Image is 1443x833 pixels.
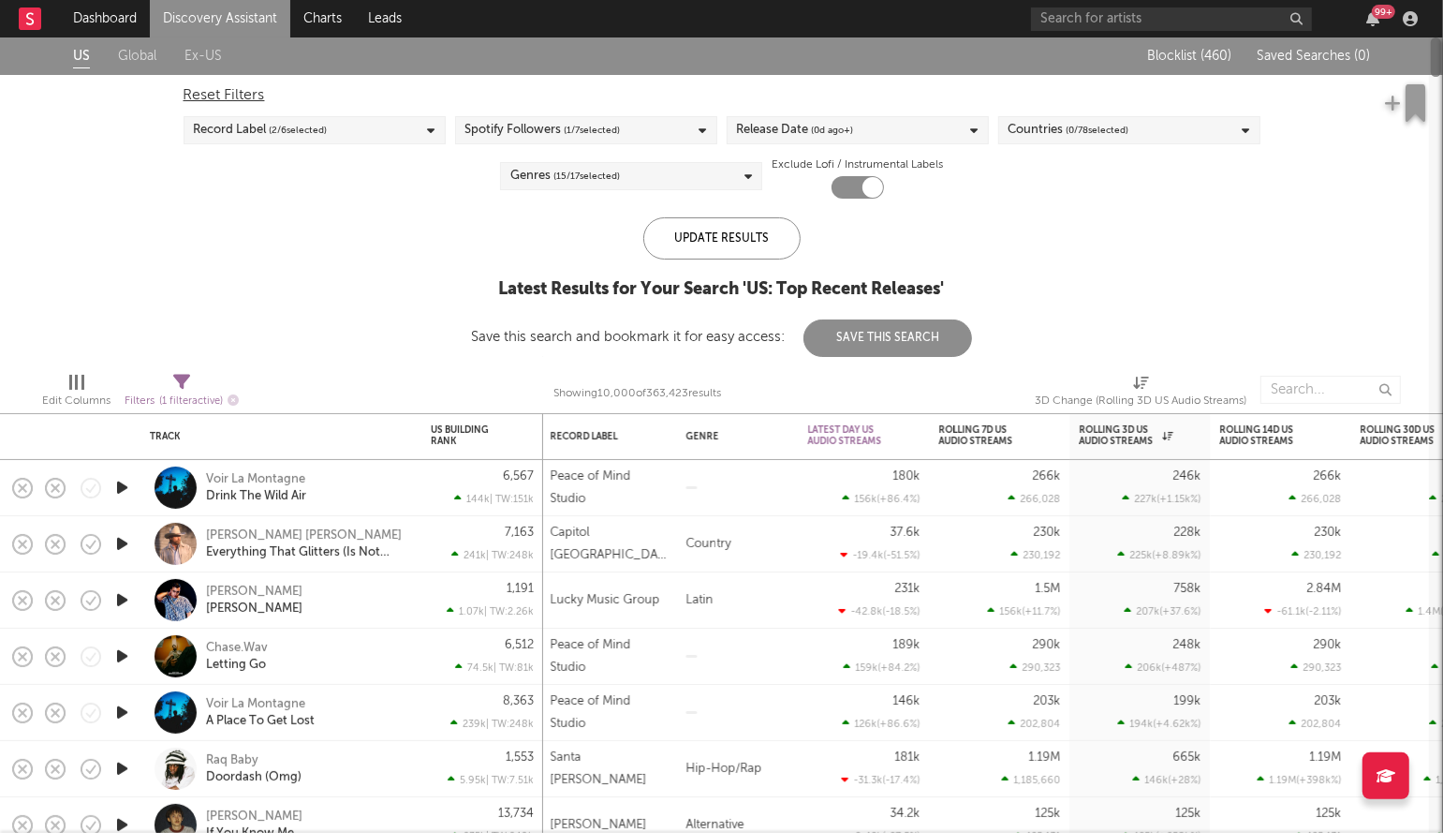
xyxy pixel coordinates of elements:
div: 206k ( +487 % ) [1126,662,1201,674]
div: 207k ( +37.6 % ) [1125,605,1201,617]
a: Raq Baby [206,752,258,769]
div: US Building Rank [431,424,506,447]
div: Rolling 7D US Audio Streams [939,424,1033,447]
div: Edit Columns [42,366,110,421]
div: Rolling 3D US Audio Streams [1080,424,1173,447]
input: Search... [1260,376,1401,404]
div: Update Results [643,217,801,260]
div: 231k [895,583,920,595]
div: 125k [1317,808,1342,820]
div: 6,512 [505,639,534,651]
div: 246k [1173,470,1201,483]
span: ( 2 / 6 selected) [270,119,328,141]
div: Latest Results for Your Search ' US: Top Recent Releases ' [471,278,972,301]
div: -19.4k ( -51.5 % ) [841,549,920,561]
a: Letting Go [206,657,266,674]
button: Saved Searches (0) [1251,49,1370,64]
a: Global [118,45,156,68]
div: 34.2k [891,808,920,820]
div: 146k ( +28 % ) [1133,774,1201,786]
div: 248k [1173,639,1201,651]
div: Peace of Mind Studio [551,691,668,736]
div: 266k [1033,470,1061,483]
div: Showing 10,000 of 363,423 results [553,366,721,421]
div: [PERSON_NAME] [206,584,302,601]
div: 1.19M [1310,751,1342,764]
div: 1,553 [506,751,534,764]
div: Latin [677,573,799,629]
div: 227k ( +1.15k % ) [1123,493,1201,505]
div: Country [677,516,799,573]
div: 241k | TW: 248k [431,549,534,561]
div: 203k [1315,695,1342,707]
div: 290,323 [1010,662,1061,674]
div: Save this search and bookmark it for easy access: [471,330,972,344]
a: [PERSON_NAME] [206,601,302,617]
div: Chase.Wav [206,640,268,657]
a: A Place To Get Lost [206,713,315,730]
div: 156k ( +11.7 % ) [988,605,1061,617]
div: 144k | TW: 151k [431,493,534,505]
a: Ex-US [184,45,222,68]
div: 203k [1034,695,1061,707]
div: Latest Day US Audio Streams [808,424,892,447]
div: Spotify Followers [465,119,621,141]
div: 194k ( +4.62k % ) [1118,718,1201,730]
div: -61.1k ( -2.11 % ) [1265,605,1342,617]
div: Filters(1 filter active) [125,366,239,421]
div: 189k [893,639,920,651]
div: 266,028 [1009,493,1061,505]
div: 665k [1173,751,1201,764]
div: 74.5k | TW: 81k [431,662,534,674]
span: ( 460 ) [1200,50,1231,63]
div: 181k [895,751,920,764]
div: 6,567 [503,470,534,483]
button: Save This Search [803,320,972,357]
label: Exclude Lofi / Instrumental Labels [772,154,943,176]
div: 230k [1034,527,1061,539]
div: Peace of Mind Studio [551,466,668,511]
span: Saved Searches [1257,50,1370,63]
div: Edit Columns [42,390,110,412]
a: Voir La Montagne [206,471,305,488]
div: 290k [1033,639,1061,651]
div: 230,192 [1292,549,1342,561]
span: ( 1 filter active) [159,396,223,407]
div: Genre [686,431,780,442]
div: 230k [1315,527,1342,539]
div: 290,323 [1291,662,1342,674]
div: 225k ( +8.89k % ) [1118,549,1201,561]
div: Voir La Montagne [206,696,305,713]
div: Release Date [737,119,854,141]
span: ( 0 / 78 selected) [1067,119,1129,141]
div: 228k [1174,527,1201,539]
div: Peace of Mind Studio [551,634,668,679]
a: Everything That Glitters (Is Not Gold) [206,544,407,561]
div: Reset Filters [184,84,1260,107]
div: 146k [893,695,920,707]
div: 290k [1314,639,1342,651]
div: 3D Change (Rolling 3D US Audio Streams) [1035,366,1246,421]
div: 8,363 [503,695,534,707]
span: Blocklist [1147,50,1231,63]
a: [PERSON_NAME] [PERSON_NAME] [206,528,402,544]
div: 99 + [1372,5,1395,19]
div: [PERSON_NAME] [206,809,302,826]
div: 2.84M [1307,583,1342,595]
div: -31.3k ( -17.4 % ) [842,774,920,786]
div: 230,192 [1011,549,1061,561]
div: Track [150,431,403,442]
div: Hip-Hop/Rap [677,741,799,797]
div: 13,734 [498,808,534,820]
div: 758k [1174,583,1201,595]
div: 125k [1036,808,1061,820]
div: Lucky Music Group [551,589,660,612]
div: Countries [1009,119,1129,141]
div: Rolling 14D US Audio Streams [1220,424,1314,447]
